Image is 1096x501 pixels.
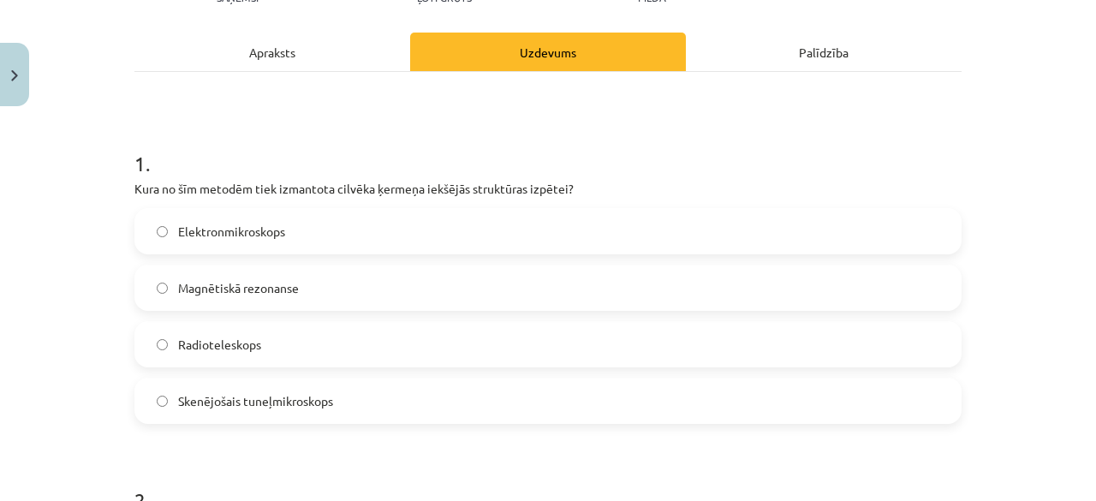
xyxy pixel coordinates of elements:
span: Skenējošais tuneļmikroskops [178,392,333,410]
div: Apraksts [134,33,410,71]
p: Kura no šīm metodēm tiek izmantota cilvēka ķermeņa iekšējās struktūras izpētei? [134,180,962,198]
div: Palīdzība [686,33,962,71]
img: icon-close-lesson-0947bae3869378f0d4975bcd49f059093ad1ed9edebbc8119c70593378902aed.svg [11,70,18,81]
input: Radioteleskops [157,339,168,350]
span: Magnētiskā rezonanse [178,279,299,297]
span: Radioteleskops [178,336,261,354]
div: Uzdevums [410,33,686,71]
span: Elektronmikroskops [178,223,285,241]
input: Elektronmikroskops [157,226,168,237]
h1: 1 . [134,122,962,175]
input: Skenējošais tuneļmikroskops [157,396,168,407]
input: Magnētiskā rezonanse [157,283,168,294]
